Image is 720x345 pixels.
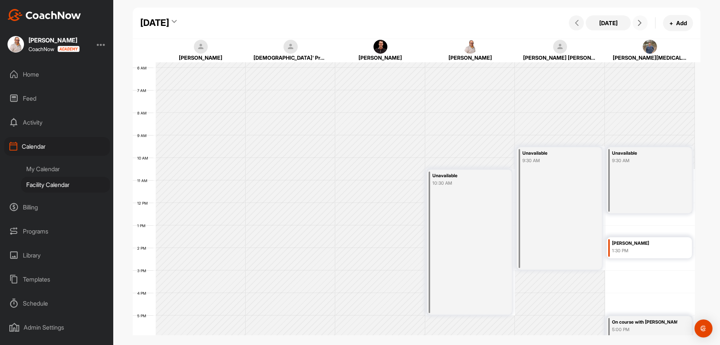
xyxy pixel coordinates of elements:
img: CoachNow acadmey [57,46,79,52]
div: 9 AM [133,133,154,138]
div: Schedule [4,294,110,313]
div: 10 AM [133,156,156,160]
div: Home [4,65,110,84]
div: [PERSON_NAME] [PERSON_NAME] [523,54,597,62]
span: + [669,19,673,27]
div: 5 PM [133,313,154,318]
div: Unavailable [432,172,498,180]
div: 3 PM [133,268,154,273]
div: 1 PM [133,223,153,228]
div: [PERSON_NAME] [164,54,238,62]
div: Billing [4,198,110,217]
div: [PERSON_NAME][MEDICAL_DATA] [613,54,687,62]
img: square_54f708b210b0ae6b7605bb43670e43fd.jpg [643,40,657,54]
button: +Add [663,15,693,31]
div: Library [4,246,110,265]
div: 5:00 PM [612,326,677,333]
div: 10:30 AM [432,180,498,187]
div: CoachNow [28,46,79,52]
img: square_default-ef6cabf814de5a2bf16c804365e32c732080f9872bdf737d349900a9daf73cf9.png [553,40,567,54]
img: square_default-ef6cabf814de5a2bf16c804365e32c732080f9872bdf737d349900a9daf73cf9.png [194,40,208,54]
div: 2 PM [133,246,154,250]
img: CoachNow [7,9,81,21]
div: Programs [4,222,110,241]
div: [DATE] [140,16,169,30]
div: 12 PM [133,201,155,205]
img: square_b1ee5462ed6af0f94112a1e011935807.jpg [373,40,388,54]
div: Admin Settings [4,318,110,337]
div: Feed [4,89,110,108]
div: Facility Calendar [21,177,110,193]
div: Templates [4,270,110,289]
div: 8 AM [133,111,154,115]
div: [PERSON_NAME] [612,239,677,248]
div: 9:30 AM [522,157,588,164]
div: Open Intercom Messenger [694,319,712,337]
div: Unavailable [522,149,588,158]
div: 7 AM [133,88,154,93]
img: square_b51e5ba5d7a515d917fd852ccbc6f63e.jpg [7,36,24,53]
div: Calendar [4,137,110,156]
img: square_b51e5ba5d7a515d917fd852ccbc6f63e.jpg [463,40,477,54]
div: Unavailable [612,149,677,158]
button: [DATE] [586,15,631,30]
div: On course with [PERSON_NAME] [612,318,677,327]
div: Activity [4,113,110,132]
div: [PERSON_NAME] [343,54,417,62]
img: square_default-ef6cabf814de5a2bf16c804365e32c732080f9872bdf737d349900a9daf73cf9.png [283,40,298,54]
div: 1:30 PM [612,247,677,254]
div: [PERSON_NAME] [433,54,507,62]
div: [PERSON_NAME] [28,37,79,43]
div: 6 AM [133,66,154,70]
div: 4 PM [133,291,154,295]
div: My Calendar [21,161,110,177]
div: 11 AM [133,178,155,183]
div: 9:30 AM [612,157,677,164]
div: [DEMOGRAPHIC_DATA]' Professionals [253,54,327,62]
